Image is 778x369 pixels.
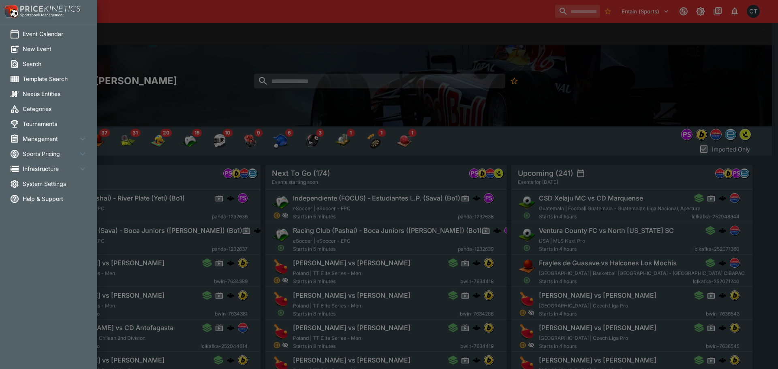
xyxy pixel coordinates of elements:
span: Nexus Entities [23,90,88,98]
span: Help & Support [23,194,88,203]
span: Sports Pricing [23,149,78,158]
span: Event Calendar [23,30,88,38]
span: System Settings [23,179,88,188]
span: Search [23,60,88,68]
img: PriceKinetics Logo [2,3,19,19]
img: Sportsbook Management [20,13,64,17]
span: New Event [23,45,88,53]
span: Tournaments [23,119,88,128]
span: Management [23,134,78,143]
img: PriceKinetics [20,6,80,12]
span: Categories [23,105,88,113]
span: Infrastructure [23,164,78,173]
span: Template Search [23,75,88,83]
